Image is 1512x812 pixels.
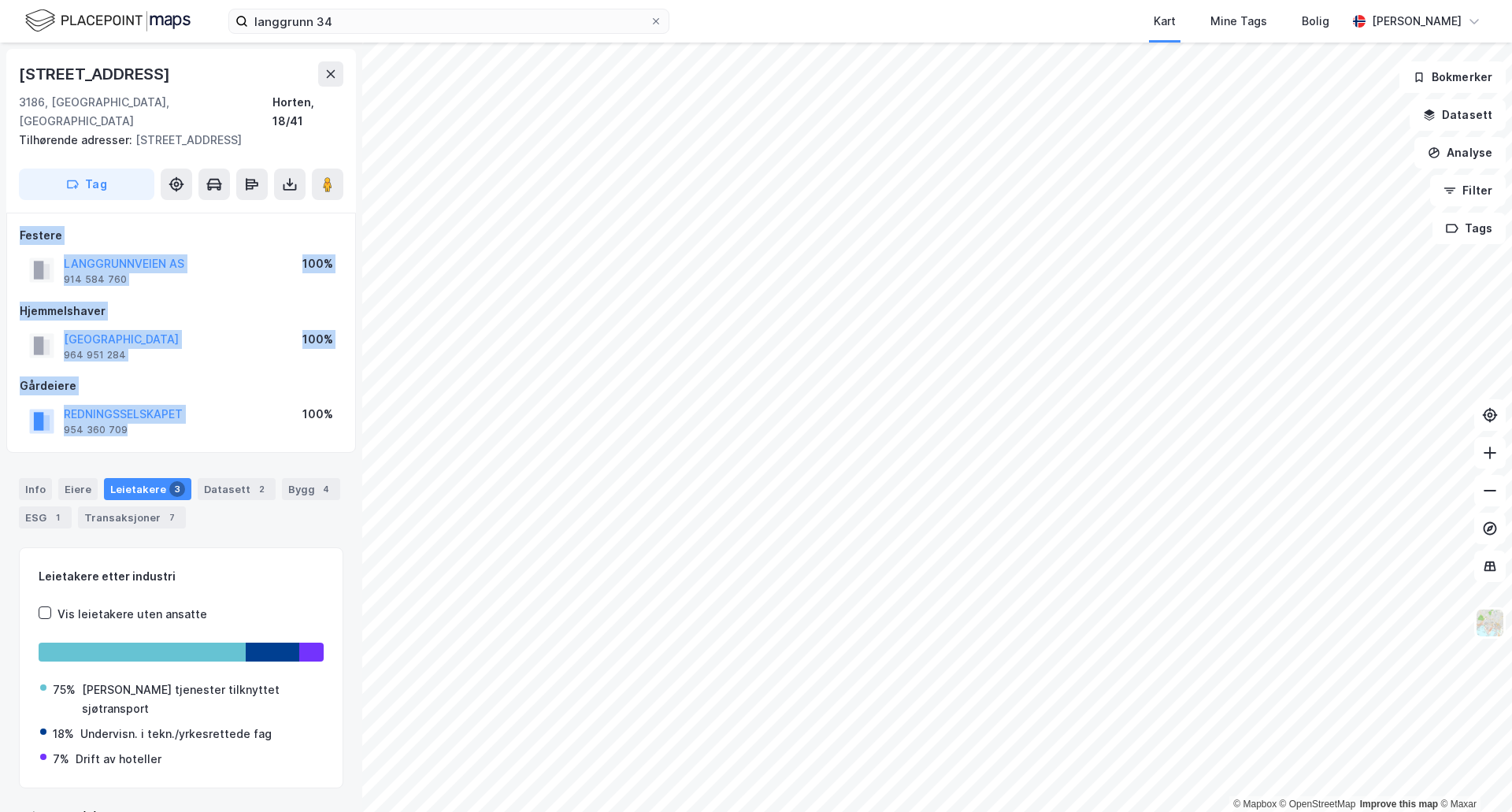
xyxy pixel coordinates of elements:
[64,273,127,286] div: 914 584 760
[19,61,173,87] div: [STREET_ADDRESS]
[254,481,269,497] div: 2
[82,680,322,718] div: [PERSON_NAME] tjenester tilknyttet sjøtransport
[302,254,333,273] div: 100%
[64,349,126,362] div: 964 951 284
[1154,12,1176,31] div: Kart
[198,478,276,500] div: Datasett
[1430,175,1506,206] button: Filter
[53,680,76,699] div: 75%
[78,506,186,528] div: Transaksjoner
[1432,213,1506,244] button: Tags
[1399,61,1506,93] button: Bokmerker
[164,510,180,525] div: 7
[57,605,207,624] div: Vis leietakere uten ansatte
[20,376,343,395] div: Gårdeiere
[19,478,52,500] div: Info
[1410,99,1506,131] button: Datasett
[1475,608,1505,638] img: Z
[1210,12,1267,31] div: Mine Tags
[25,7,191,35] img: logo.f888ab2527a4732fd821a326f86c7f29.svg
[1233,799,1277,810] a: Mapbox
[20,302,343,321] div: Hjemmelshaver
[19,506,72,528] div: ESG
[50,510,65,525] div: 1
[80,725,272,743] div: Undervisn. i tekn./yrkesrettede fag
[1302,12,1329,31] div: Bolig
[1360,799,1438,810] a: Improve this map
[1414,137,1506,169] button: Analyse
[76,750,161,769] div: Drift av hoteller
[19,133,135,146] span: Tilhørende adresser:
[104,478,191,500] div: Leietakere
[318,481,334,497] div: 4
[169,481,185,497] div: 3
[19,131,331,150] div: [STREET_ADDRESS]
[58,478,98,500] div: Eiere
[64,424,128,436] div: 954 360 709
[1372,12,1462,31] div: [PERSON_NAME]
[19,169,154,200] button: Tag
[39,567,324,586] div: Leietakere etter industri
[1280,799,1356,810] a: OpenStreetMap
[302,405,333,424] div: 100%
[1433,736,1512,812] iframe: Chat Widget
[248,9,650,33] input: Søk på adresse, matrikkel, gårdeiere, leietakere eller personer
[1433,736,1512,812] div: Kontrollprogram for chat
[282,478,340,500] div: Bygg
[53,750,69,769] div: 7%
[272,93,343,131] div: Horten, 18/41
[53,725,74,743] div: 18%
[20,226,343,245] div: Festere
[302,330,333,349] div: 100%
[19,93,272,131] div: 3186, [GEOGRAPHIC_DATA], [GEOGRAPHIC_DATA]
